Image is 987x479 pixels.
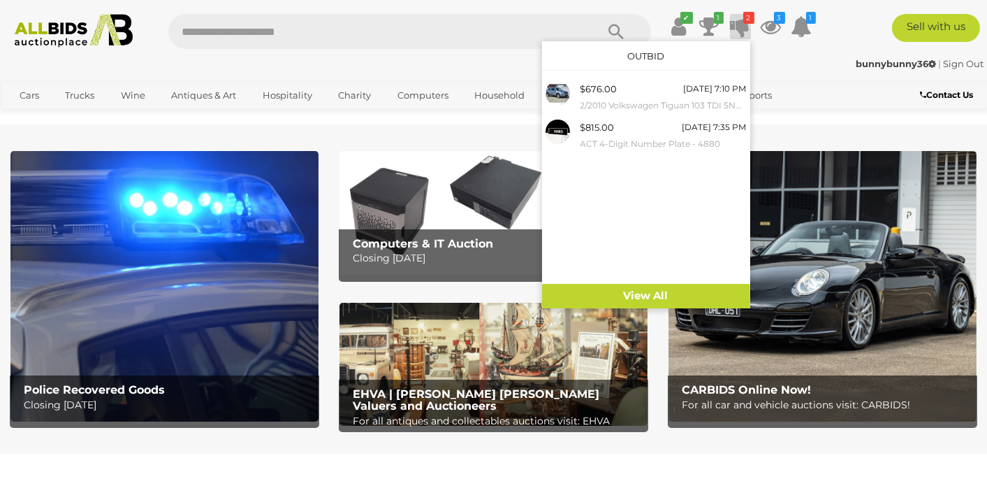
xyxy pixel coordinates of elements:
i: 1 [806,12,816,24]
a: CARBIDS Online Now! CARBIDS Online Now! For all car and vehicle auctions visit: CARBIDS! [668,151,977,421]
img: 54603-1a_ex.jpg [546,81,570,106]
a: Trucks [56,84,103,107]
img: CARBIDS Online Now! [668,151,977,421]
a: Household [465,84,534,107]
a: EHVA | Evans Hastings Valuers and Auctioneers EHVA | [PERSON_NAME] [PERSON_NAME] Valuers and Auct... [339,303,648,427]
div: $815.00 [580,120,615,136]
small: 2/2010 Volkswagen Tiguan 103 TDI 5NC MY10 4d Wagon Grey 2.0L [580,98,747,113]
a: ✔ [668,14,689,39]
img: Allbids.com.au [8,14,140,48]
img: 52459-17a.jpg [546,120,570,144]
img: EHVA | Evans Hastings Valuers and Auctioneers [339,303,648,427]
i: 1 [714,12,724,24]
img: Computers & IT Auction [339,151,648,274]
img: Police Recovered Goods [10,151,319,421]
a: Sports [734,84,781,107]
p: Closing [DATE] [353,250,641,267]
p: For all antiques and collectables auctions visit: EHVA [353,413,641,430]
a: Antiques & Art [162,84,245,107]
a: Outbid [627,50,664,62]
b: Computers & IT Auction [353,237,493,250]
p: For all car and vehicle auctions visit: CARBIDS! [682,396,970,414]
b: CARBIDS Online Now! [682,383,811,396]
a: Computers & IT Auction Computers & IT Auction Closing [DATE] [339,151,648,274]
a: $815.00 [DATE] 7:35 PM ACT 4-Digit Number Plate - 4880 [542,116,750,155]
a: [GEOGRAPHIC_DATA] [10,107,128,130]
a: Sign Out [943,58,984,69]
a: Contact Us [920,87,977,103]
p: Closing [DATE] [24,396,312,414]
b: Contact Us [920,90,973,100]
a: Hospitality [254,84,321,107]
i: ✔ [680,12,693,24]
b: EHVA | [PERSON_NAME] [PERSON_NAME] Valuers and Auctioneers [353,387,599,413]
small: ACT 4-Digit Number Plate - 4880 [580,136,747,152]
a: 2 [730,14,751,39]
a: Sell with us [892,14,980,42]
a: Wine [112,84,154,107]
a: 1 [791,14,812,39]
a: View All [542,284,750,308]
div: [DATE] 7:35 PM [682,120,747,135]
i: 3 [774,12,785,24]
i: 2 [743,12,754,24]
div: [DATE] 7:10 PM [684,81,747,96]
a: $676.00 [DATE] 7:10 PM 2/2010 Volkswagen Tiguan 103 TDI 5NC MY10 4d Wagon Grey 2.0L [542,78,750,116]
a: 3 [761,14,782,39]
a: Cars [10,84,48,107]
strong: bunnybunny36 [856,58,936,69]
a: Charity [329,84,380,107]
a: Police Recovered Goods Police Recovered Goods Closing [DATE] [10,151,319,421]
div: $676.00 [580,81,617,97]
a: Computers [388,84,458,107]
span: | [938,58,941,69]
a: bunnybunny36 [856,58,938,69]
button: Search [581,14,651,49]
b: Police Recovered Goods [24,383,165,396]
a: 1 [699,14,720,39]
